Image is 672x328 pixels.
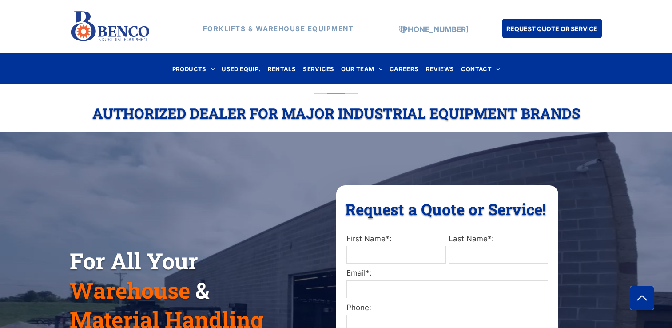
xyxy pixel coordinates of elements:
[346,233,446,245] label: First Name*:
[195,276,209,305] span: &
[70,246,198,276] span: For All Your
[92,104,580,123] span: Authorized Dealer For Major Industrial Equipment Brands
[400,25,469,34] a: [PHONE_NUMBER]
[203,24,354,33] strong: FORKLIFTS & WAREHOUSE EQUIPMENT
[218,63,264,75] a: USED EQUIP.
[169,63,219,75] a: PRODUCTS
[346,302,548,314] label: Phone:
[506,20,597,37] span: REQUEST QUOTE OR SERVICE
[422,63,458,75] a: REVIEWS
[502,19,602,38] a: REQUEST QUOTE OR SERVICE
[338,63,386,75] a: OUR TEAM
[345,199,546,219] span: Request a Quote or Service!
[449,233,548,245] label: Last Name*:
[299,63,338,75] a: SERVICES
[346,268,548,279] label: Email*:
[70,276,190,305] span: Warehouse
[457,63,503,75] a: CONTACT
[264,63,300,75] a: RENTALS
[386,63,422,75] a: CAREERS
